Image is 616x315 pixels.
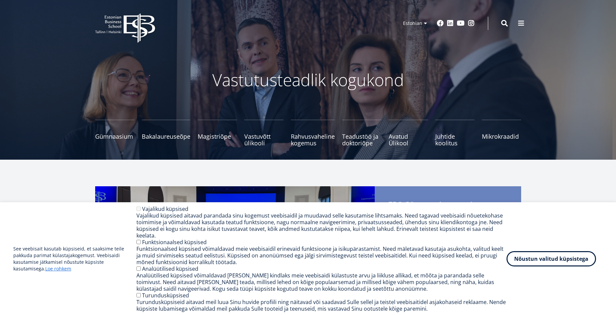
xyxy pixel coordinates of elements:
p: See veebisait kasutab küpsiseid, et saaksime teile pakkuda parimat külastajakogemust. Veebisaidi ... [13,245,136,272]
div: Funktsionaalsed küpsised võimaldavad meie veebisaidil erinevaid funktsioone ja isikupärastamist. ... [136,245,507,265]
label: Analüütilised küpsised [142,265,198,272]
a: Bakalaureuseõpe [142,120,190,146]
button: Nõustun valitud küpsistega [507,251,596,266]
a: Mikrokraadid [482,120,521,146]
div: Vajalikud küpsised aitavad parandada sinu kogemust veebisaidil ja muudavad selle kasutamise lihts... [136,212,507,239]
span: Juhtide koolitus [435,133,475,146]
span: Mikrokraadid [482,133,521,140]
span: Magistriõpe [198,133,237,140]
span: Rahvusvaheline kogemus [291,133,335,146]
span: Teadustöö ja doktoriõpe [342,133,381,146]
a: Magistriõpe [198,120,237,146]
label: Vajalikud küpsised [142,205,188,213]
img: a [95,186,375,313]
a: Linkedin [447,20,454,27]
a: Rahvusvaheline kogemus [291,120,335,146]
a: Loe rohkem [45,265,71,272]
p: Vastutusteadlik kogukond [132,70,485,90]
span: Bakalaureuseõpe [142,133,190,140]
a: Avatud Ülikool [389,120,428,146]
a: Facebook [437,20,444,27]
a: Juhtide koolitus [435,120,475,146]
span: Gümnaasium [95,133,134,140]
a: Teadustöö ja doktoriõpe [342,120,381,146]
div: Analüütilised küpsised võimaldavad [PERSON_NAME] kindlaks meie veebisaidi külastuste arvu ja liik... [136,272,507,292]
a: Gümnaasium [95,120,134,146]
a: Vastuvõtt ülikooli [244,120,284,146]
label: Turundusküpsised [142,292,189,299]
a: Instagram [468,20,475,27]
span: Avatud Ülikool [389,133,428,146]
span: Vastuvõtt ülikooli [244,133,284,146]
div: Turundusküpsiseid aitavad meil luua Sinu huvide profiili ning näitavad või saadavad Sulle sellel ... [136,299,507,312]
a: Youtube [457,20,465,27]
span: EBS Gümnaasium tervitas uut [388,200,508,222]
label: Funktsionaalsed küpsised [142,238,207,246]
